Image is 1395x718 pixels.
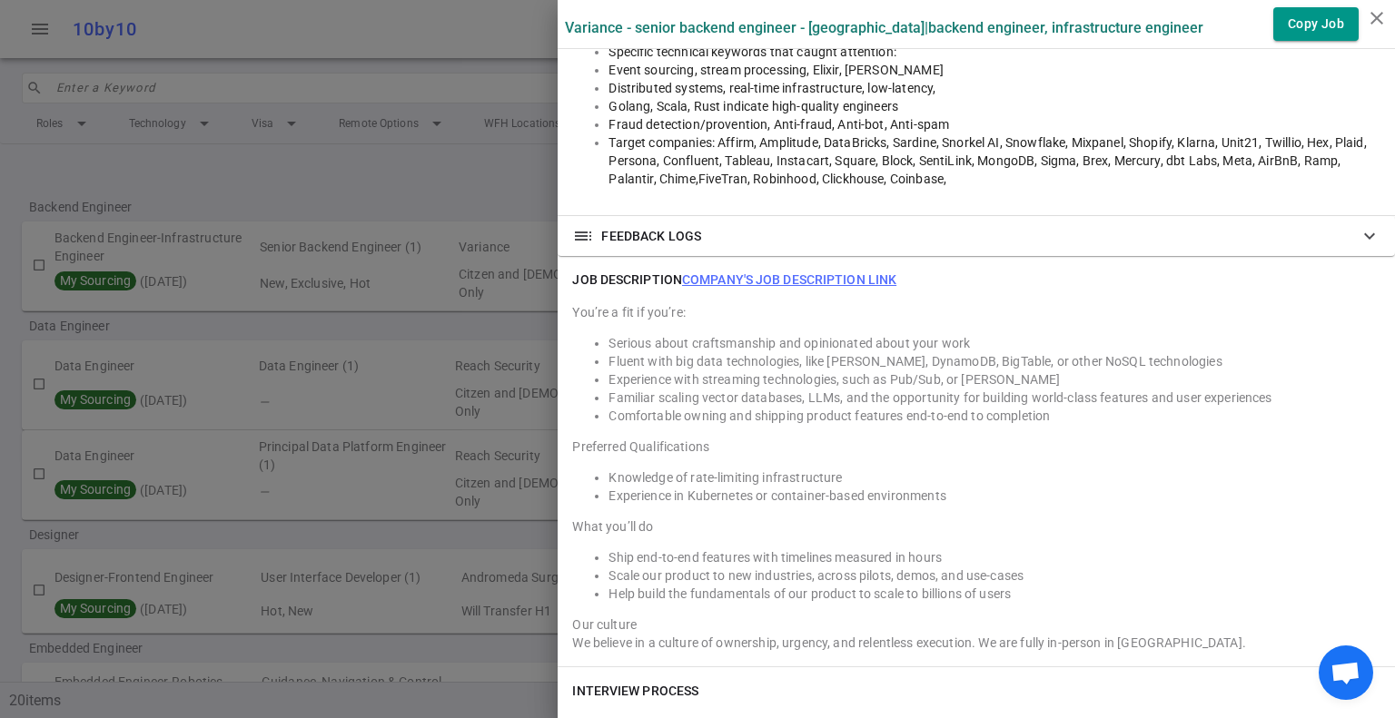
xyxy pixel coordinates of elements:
[1359,225,1380,247] span: expand_more
[608,63,943,77] span: Event sourcing, stream processing, Elixir, [PERSON_NAME]
[608,81,935,95] span: Distributed systems, real-time infrastructure, low-latency,
[608,548,1380,566] li: Ship end-to-end features with timelines measured in hours
[1273,7,1359,41] button: Copy Job
[572,438,1380,456] div: Preferred Qualifications
[601,227,701,245] span: FEEDBACK LOGS
[608,117,949,132] span: Fraud detection/provention, Anti-fraud, Anti-bot, Anti-spam
[608,334,1380,352] li: Serious about craftsmanship and opinionated about your work
[572,682,698,700] h6: INTERVIEW PROCESS
[1366,7,1388,29] i: close
[608,566,1380,585] li: Scale our product to new industries, across pilots, demos, and use-cases
[608,389,1380,407] li: Familiar scaling vector databases, LLMs, and the opportunity for building world-class features an...
[565,19,1203,36] label: Variance - Senior Backend Engineer - [GEOGRAPHIC_DATA] | Backend Engineer, Infrastructure Engineer
[608,135,1366,186] span: Target companies: Affirm, Amplitude, DataBricks, Sardine, Snorkel AI, Snowflake, Mixpanel, Shopif...
[572,634,1380,652] div: We believe in a culture of ownership, urgency, and relentless execution. We are fully in-person i...
[1319,645,1373,700] div: Open chat
[608,487,1380,505] li: Experience in Kubernetes or container-based environments
[608,468,1380,487] li: Knowledge of rate-limiting infrastructure
[608,44,896,59] span: Specific technical keywords that caught attention:
[572,225,594,247] span: toc
[608,407,1380,425] li: Comfortable owning and shipping product features end-to-end to completion
[572,517,1380,536] div: What you’ll do
[572,270,896,289] h6: JOB DESCRIPTION
[682,272,896,287] a: Company's job description link
[608,352,1380,370] li: Fluent with big data technologies, like [PERSON_NAME], DynamoDB, BigTable, or other NoSQL technol...
[608,99,898,113] span: Golang, Scala, Rust indicate high-quality engineers
[558,216,1395,256] div: FEEDBACK LOGS
[608,585,1380,603] li: Help build the fundamentals of our product to scale to billions of users
[572,303,1380,321] div: You’re a fit if you’re:
[608,370,1380,389] li: Experience with streaming technologies, such as Pub/Sub, or [PERSON_NAME]
[572,615,1380,634] div: Our culture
